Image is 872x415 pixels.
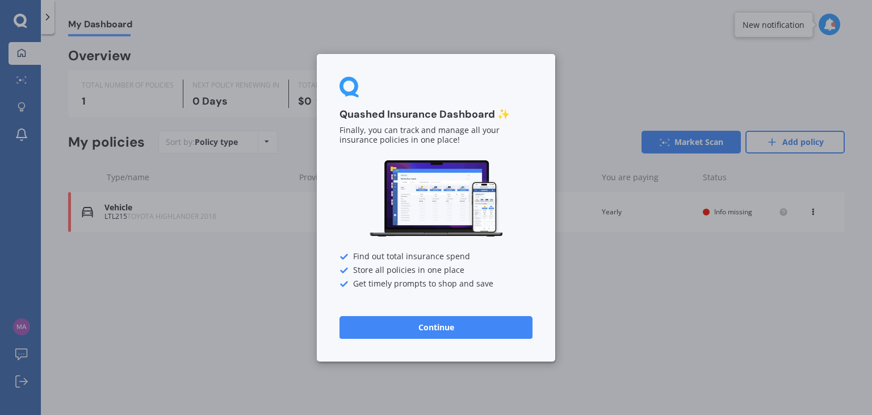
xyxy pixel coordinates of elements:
div: Find out total insurance spend [339,252,533,261]
button: Continue [339,316,533,338]
h3: Quashed Insurance Dashboard ✨ [339,108,533,121]
div: Store all policies in one place [339,265,533,275]
div: Get timely prompts to shop and save [339,279,533,288]
p: Finally, you can track and manage all your insurance policies in one place! [339,126,533,145]
img: Dashboard [368,159,504,239]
